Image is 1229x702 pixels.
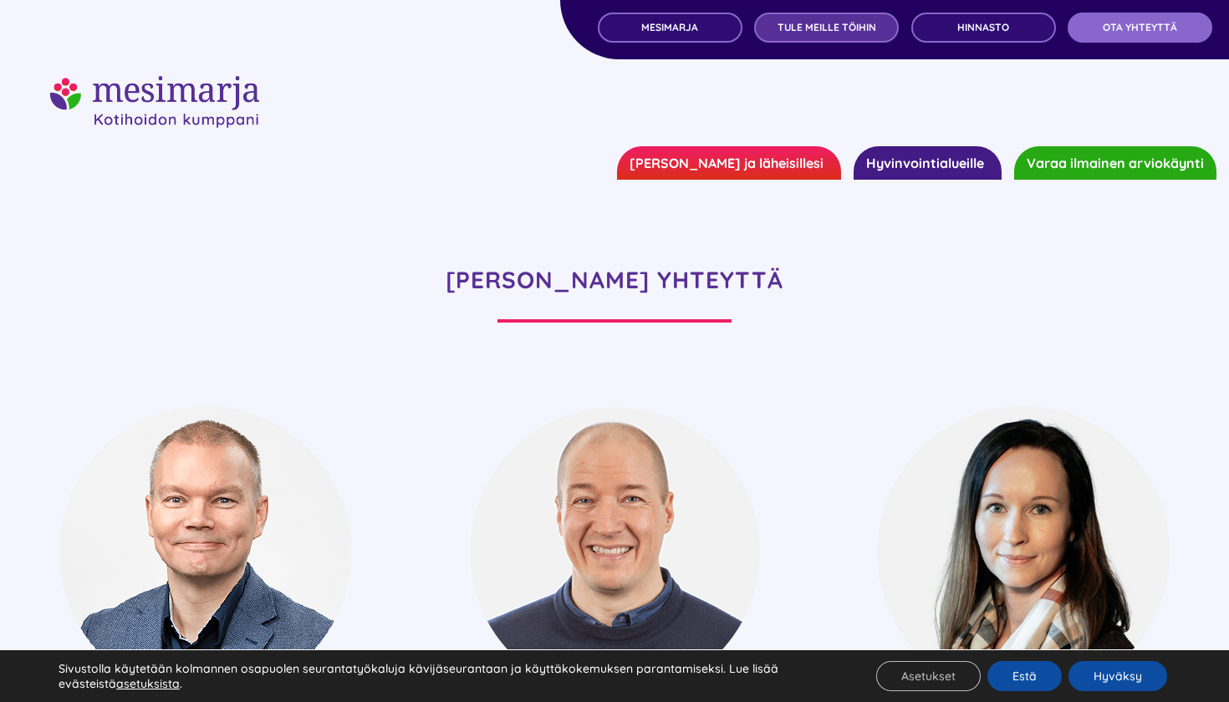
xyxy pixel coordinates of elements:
img: Asiakkuuspäällikkö Taru Malinen [877,406,1170,699]
span: MESIMARJA [641,22,698,33]
a: OTA YHTEYTTÄ [1068,13,1212,43]
img: mesimarjasi [50,76,259,128]
button: Estä [987,661,1062,691]
p: Sivustolla käytetään kolmannen osapuolen seurantatyökaluja kävijäseurantaan ja käyttäkokemuksen p... [59,661,836,691]
span: Hinnasto [957,22,1009,33]
button: asetuksista [116,676,180,691]
button: Asetukset [876,661,981,691]
span: OTA YHTEYTTÄ [1103,22,1177,33]
span: TULE MEILLE TÖIHIN [778,22,876,33]
a: MESIMARJA [598,13,742,43]
a: [PERSON_NAME] ja läheisillesi [617,146,841,180]
strong: [PERSON_NAME] YHTEYTTÄ [446,265,783,294]
a: Hyvinvointialueille [854,146,1002,180]
img: mesimarjasi ville vuolukka [59,406,352,699]
button: Hyväksy [1068,661,1167,691]
a: Hinnasto [911,13,1056,43]
a: mesimarjasi [50,74,259,94]
a: Varaa ilmainen arviokäynti [1014,146,1216,180]
a: TULE MEILLE TÖIHIN [754,13,899,43]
